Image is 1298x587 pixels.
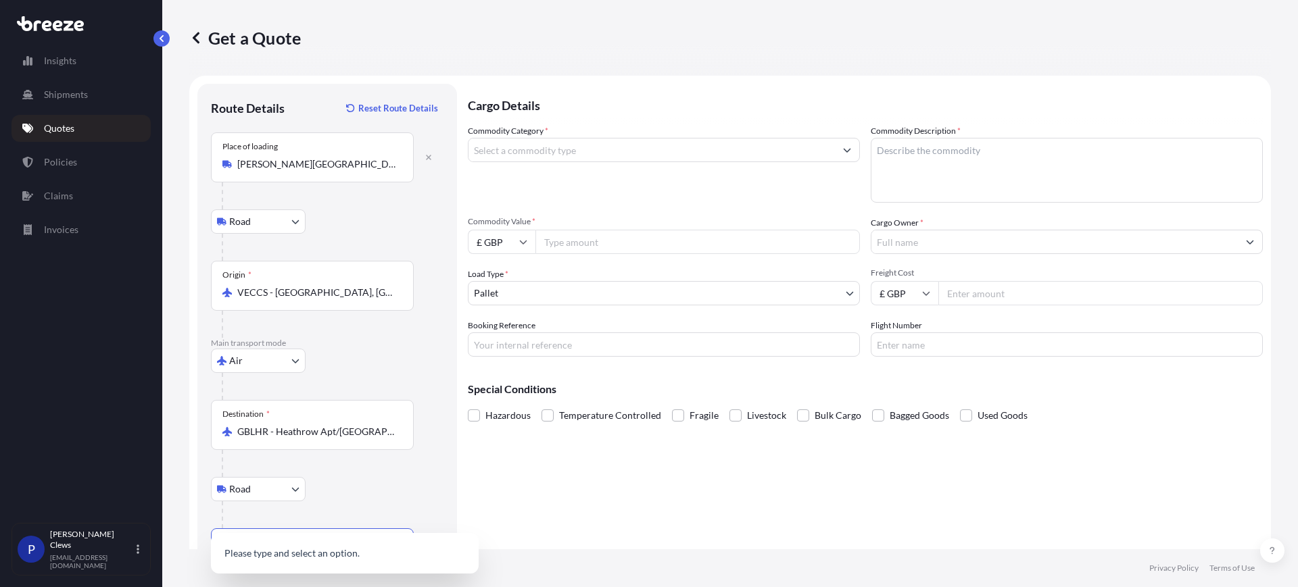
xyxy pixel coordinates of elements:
[216,538,473,568] p: Please type and select an option.
[44,189,73,203] p: Claims
[871,216,923,230] label: Cargo Owner
[44,54,76,68] p: Insights
[229,215,251,228] span: Road
[468,216,860,227] span: Commodity Value
[871,230,1238,254] input: Full name
[229,482,251,496] span: Road
[871,267,1263,278] span: Freight Cost
[690,405,719,426] span: Fragile
[44,122,74,135] p: Quotes
[211,100,285,116] p: Route Details
[44,223,78,236] p: Invoices
[468,332,860,357] input: Your internal reference
[890,405,949,426] span: Bagged Goods
[559,405,661,426] span: Temperature Controlled
[211,533,479,573] div: Show suggestions
[211,209,306,234] button: Select transport
[1238,230,1262,254] button: Show suggestions
[28,542,35,556] span: P
[468,124,548,138] label: Commodity Category
[871,124,961,138] label: Commodity Description
[222,270,251,280] div: Origin
[44,88,88,101] p: Shipments
[237,286,397,299] input: Origin
[468,319,535,332] label: Booking Reference
[978,405,1028,426] span: Used Goods
[44,155,77,169] p: Policies
[211,338,443,349] p: Main transport mode
[535,230,860,254] input: Type amount
[835,138,859,162] button: Show suggestions
[747,405,786,426] span: Livestock
[222,409,270,419] div: Destination
[468,138,835,162] input: Select a commodity type
[222,141,278,152] div: Place of loading
[938,281,1263,305] input: Enter amount
[1149,563,1199,573] p: Privacy Policy
[211,477,306,501] button: Select transport
[237,425,397,438] input: Destination
[189,27,301,49] p: Get a Quote
[229,354,243,367] span: Air
[50,529,134,551] p: [PERSON_NAME] Clews
[468,384,1263,394] p: Special Conditions
[485,405,531,426] span: Hazardous
[358,101,438,115] p: Reset Route Details
[871,332,1263,357] input: Enter name
[211,349,306,373] button: Select transport
[50,553,134,569] p: [EMAIL_ADDRESS][DOMAIN_NAME]
[468,84,1263,124] p: Cargo Details
[815,405,861,426] span: Bulk Cargo
[474,286,498,300] span: Pallet
[237,157,397,171] input: Place of loading
[1209,563,1255,573] p: Terms of Use
[468,267,508,281] span: Load Type
[871,319,922,332] label: Flight Number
